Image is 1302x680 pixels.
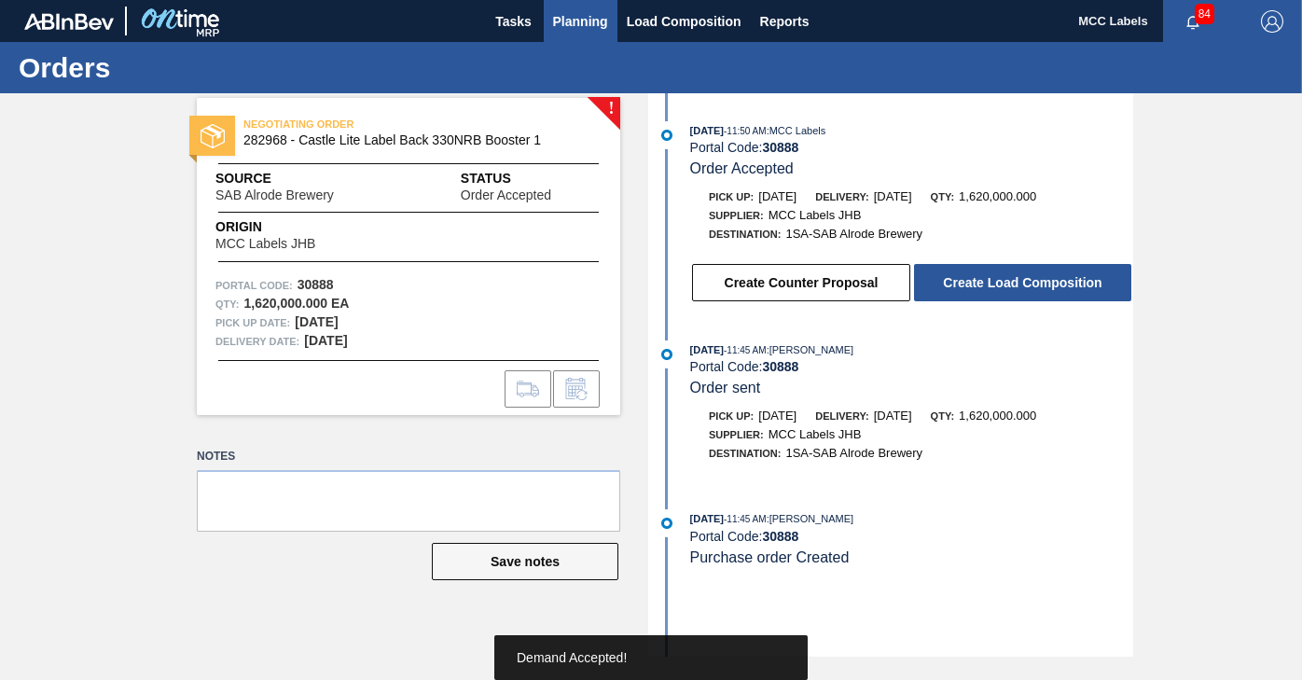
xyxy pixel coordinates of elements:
[709,210,764,221] span: Supplier:
[243,296,349,311] strong: 1,620,000.000 EA
[709,191,754,202] span: Pick up:
[692,264,910,301] button: Create Counter Proposal
[201,124,225,148] img: status
[709,410,754,422] span: Pick up:
[762,529,798,544] strong: 30888
[690,359,1133,374] div: Portal Code:
[724,126,767,136] span: - 11:50 AM
[243,115,505,133] span: NEGOTIATING ORDER
[690,513,724,524] span: [DATE]
[24,13,114,30] img: TNhmsLtSVTkK8tSr43FrP2fwEKptu5GPRR3wAAAABJRU5ErkJggg==
[758,409,796,423] span: [DATE]
[785,227,922,241] span: 1SA-SAB Alrode Brewery
[215,332,299,351] span: Delivery Date:
[243,133,582,147] span: 282968 - Castle Lite Label Back 330NRB Booster 1
[690,125,724,136] span: [DATE]
[690,529,1133,544] div: Portal Code:
[505,370,551,408] div: Go to Load Composition
[215,169,390,188] span: Source
[785,446,922,460] span: 1SA-SAB Alrode Brewery
[874,189,912,203] span: [DATE]
[874,409,912,423] span: [DATE]
[690,344,724,355] span: [DATE]
[304,333,347,348] strong: [DATE]
[215,276,293,295] span: Portal Code:
[709,448,781,459] span: Destination:
[19,57,350,78] h1: Orders
[553,10,608,33] span: Planning
[767,513,854,524] span: : [PERSON_NAME]
[197,443,620,470] label: Notes
[767,344,854,355] span: : [PERSON_NAME]
[769,427,862,441] span: MCC Labels JHB
[760,10,810,33] span: Reports
[295,314,338,329] strong: [DATE]
[767,125,826,136] span: : MCC Labels
[762,140,798,155] strong: 30888
[709,229,781,240] span: Destination:
[1195,4,1214,24] span: 84
[815,410,868,422] span: Delivery:
[931,191,954,202] span: Qty:
[661,518,672,529] img: atual
[769,208,862,222] span: MCC Labels JHB
[724,345,767,355] span: - 11:45 AM
[298,277,334,292] strong: 30888
[1163,8,1223,35] button: Notifications
[461,169,602,188] span: Status
[690,549,850,565] span: Purchase order Created
[690,380,761,396] span: Order sent
[914,264,1131,301] button: Create Load Composition
[215,295,239,313] span: Qty :
[215,237,315,251] span: MCC Labels JHB
[690,140,1133,155] div: Portal Code:
[661,349,672,360] img: atual
[432,543,618,580] button: Save notes
[493,10,534,33] span: Tasks
[724,514,767,524] span: - 11:45 AM
[931,410,954,422] span: Qty:
[959,189,1036,203] span: 1,620,000.000
[553,370,600,408] div: Inform order change
[762,359,798,374] strong: 30888
[215,313,290,332] span: Pick up Date:
[959,409,1036,423] span: 1,620,000.000
[815,191,868,202] span: Delivery:
[1261,10,1283,33] img: Logout
[215,188,334,202] span: SAB Alrode Brewery
[758,189,796,203] span: [DATE]
[709,429,764,440] span: Supplier:
[627,10,741,33] span: Load Composition
[661,130,672,141] img: atual
[215,217,362,237] span: Origin
[461,188,551,202] span: Order Accepted
[690,160,794,176] span: Order Accepted
[517,650,627,665] span: Demand Accepted!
